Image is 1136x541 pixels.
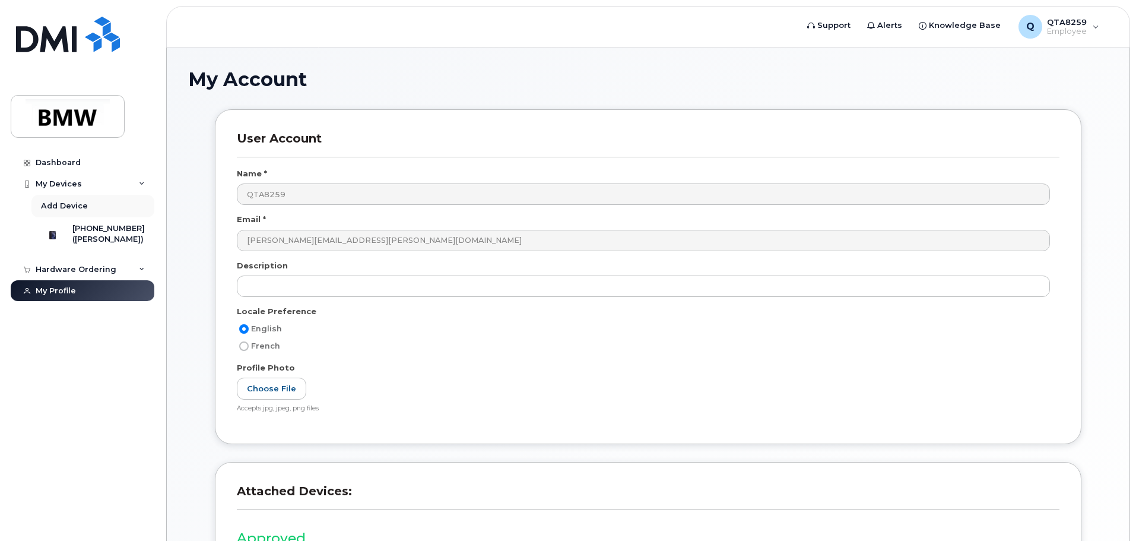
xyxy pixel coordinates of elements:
[251,341,280,350] span: French
[1084,489,1127,532] iframe: Messenger Launcher
[237,214,266,225] label: Email *
[237,362,295,374] label: Profile Photo
[237,260,288,271] label: Description
[251,324,282,333] span: English
[237,168,267,179] label: Name *
[237,131,1059,157] h3: User Account
[237,404,1050,413] div: Accepts jpg, jpeg, png files
[239,324,249,334] input: English
[239,341,249,351] input: French
[188,69,1108,90] h1: My Account
[237,378,306,400] label: Choose File
[237,306,316,317] label: Locale Preference
[237,484,1059,510] h3: Attached Devices:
